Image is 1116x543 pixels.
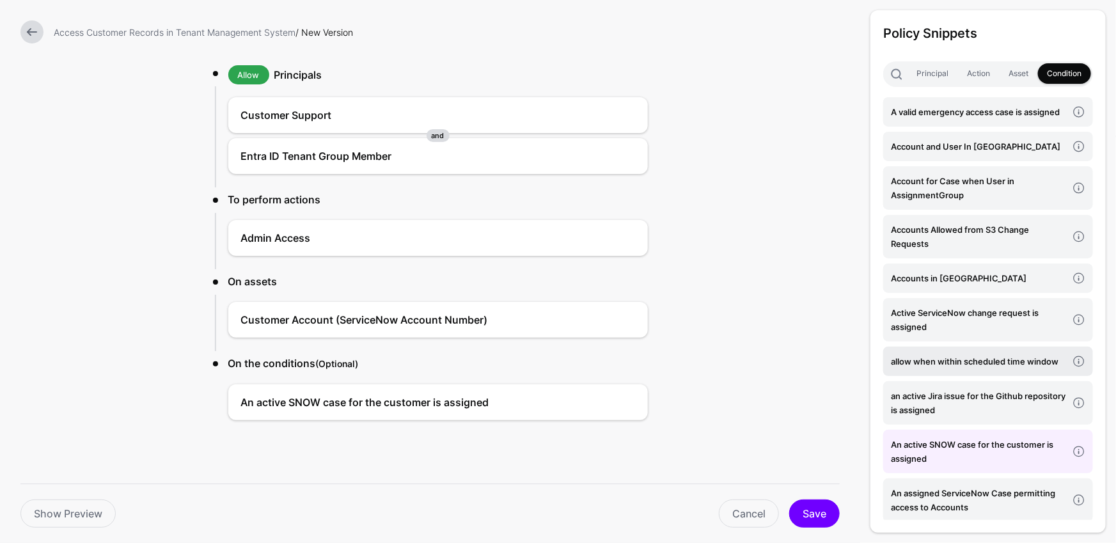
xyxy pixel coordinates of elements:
h4: Customer Support [241,107,597,123]
h3: Policy Snippets [883,23,1093,43]
h3: To perform actions [228,192,648,207]
small: (Optional) [316,358,359,369]
h4: Active ServiceNow change request is assigned [891,306,1067,334]
h4: Accounts Allowed from S3 Change Requests [891,223,1067,251]
h4: Account for Case when User in AssignmentGroup [891,174,1067,202]
h4: A valid emergency access case is assigned [891,105,1067,119]
h4: Accounts in [GEOGRAPHIC_DATA] [891,271,1067,285]
a: Cancel [719,500,779,528]
h4: An active SNOW case for the customer is assigned [241,395,597,410]
h4: An assigned ServiceNow Case permitting access to Accounts [891,486,1067,514]
h3: On assets [228,274,648,289]
a: Condition [1038,63,1091,84]
h4: Customer Account (ServiceNow Account Number) [241,312,597,327]
a: Principal [908,63,958,84]
h4: an active Jira issue for the Github repository is assigned [891,389,1067,417]
button: Save [789,500,840,528]
h4: Entra ID Tenant Group Member [241,148,597,164]
span: Allow [228,65,269,84]
h4: allow when within scheduled time window [891,354,1067,368]
a: Show Preview [20,500,116,528]
h3: On the conditions [228,356,648,372]
h4: An active SNOW case for the customer is assigned [891,437,1067,466]
h4: Account and User In [GEOGRAPHIC_DATA] [891,139,1067,153]
h3: Principals [274,67,648,83]
a: Asset [1000,63,1038,84]
a: Action [958,63,1000,84]
a: Access Customer Records in Tenant Management System [54,27,295,38]
h4: Admin Access [241,230,597,246]
div: / New Version [49,26,845,39]
span: and [427,129,450,142]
